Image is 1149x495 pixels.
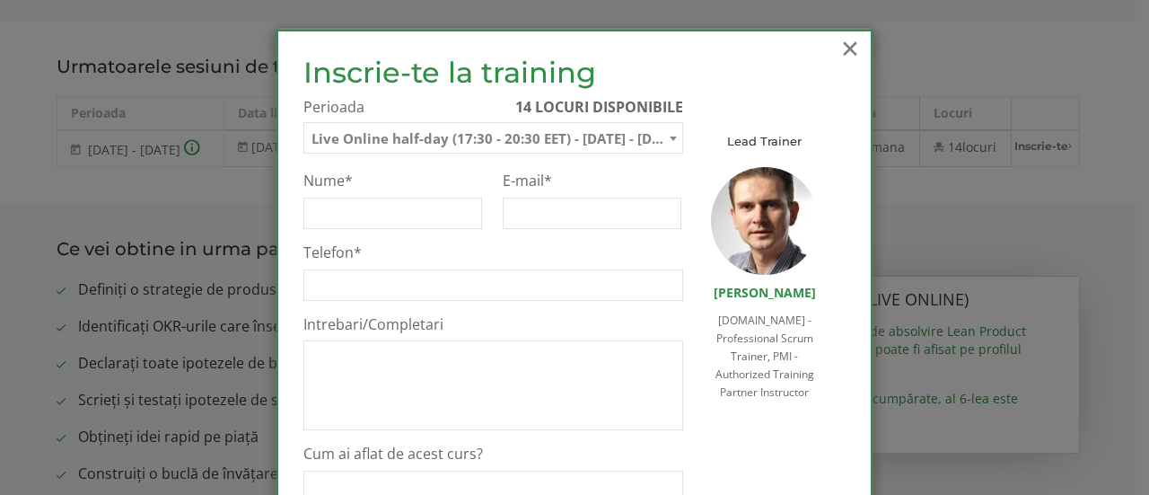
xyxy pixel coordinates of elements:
[535,97,683,117] span: locuri disponibile
[515,97,531,117] span: 14
[838,28,862,68] button: Close
[711,167,819,275] img: Mihai Olaru
[710,135,819,147] h3: Lead Trainer
[715,313,814,400] span: [DOMAIN_NAME] - Professional Scrum Trainer, PMI - Authorized Training Partner Instructor
[303,122,683,154] span: Live Online half-day (17:30 - 20:30 EET) - 3 noiembrie - 24 noiembrie 2025
[838,23,862,73] span: ×
[303,97,683,118] label: Perioada
[303,57,683,88] h2: Inscrie-te la training
[303,172,482,190] label: Nume
[304,123,682,155] span: Live Online half-day (17:30 - 20:30 EET) - 3 noiembrie - 24 noiembrie 2025
[303,243,683,262] label: Telefon
[714,284,816,301] a: [PERSON_NAME]
[503,172,681,190] label: E-mail
[303,315,683,334] label: Intrebari/Completari
[303,445,683,464] label: Cum ai aflat de acest curs?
